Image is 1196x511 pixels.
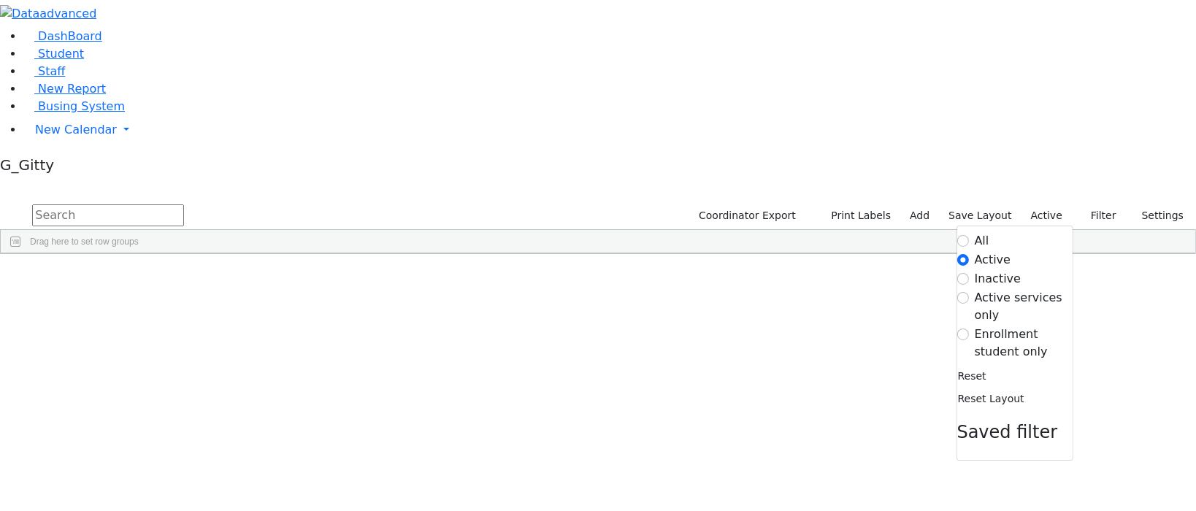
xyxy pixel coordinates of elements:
label: Enrollment student only [975,326,1073,361]
label: Active services only [975,289,1073,324]
label: Active [975,251,1011,269]
input: All [957,235,969,247]
button: Reset Layout [957,388,1025,410]
a: New Calendar [23,115,1196,145]
label: Active [1024,204,1069,227]
button: Filter [1072,204,1123,227]
div: Settings [957,226,1073,461]
input: Inactive [957,273,969,285]
input: Active services only [957,292,969,304]
input: Search [32,204,184,226]
a: Staff [23,64,65,78]
button: Coordinator Export [689,204,802,227]
span: New Report [38,82,106,96]
a: DashBoard [23,29,102,43]
span: Saved filter [957,422,1058,442]
label: All [975,232,989,250]
a: Busing System [23,99,125,113]
a: New Report [23,82,106,96]
span: Student [38,47,84,61]
label: Inactive [975,270,1021,288]
input: Enrollment student only [957,328,969,340]
button: Reset [957,365,987,388]
a: Add [903,204,936,227]
button: Save Layout [942,204,1018,227]
input: Active [957,254,969,266]
button: Settings [1123,204,1190,227]
span: Drag here to set row groups [30,237,139,247]
span: DashBoard [38,29,102,43]
button: Print Labels [814,204,897,227]
span: Busing System [38,99,125,113]
span: Staff [38,64,65,78]
span: New Calendar [35,123,117,137]
a: Student [23,47,84,61]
